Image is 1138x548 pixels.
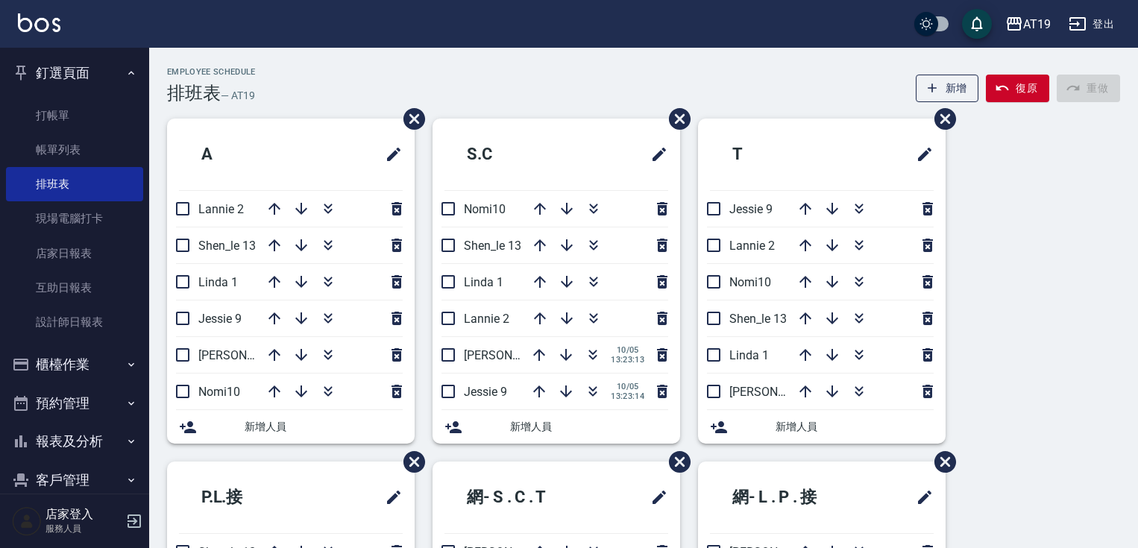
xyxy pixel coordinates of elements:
a: 打帳單 [6,98,143,133]
span: 刪除班表 [392,97,427,141]
button: 釘選頁面 [6,54,143,92]
button: save [962,9,992,39]
span: Jessie 9 [464,385,507,399]
a: 互助日報表 [6,271,143,305]
span: Linda 1 [464,275,503,289]
a: 店家日報表 [6,236,143,271]
h5: 店家登入 [45,507,122,522]
span: Linda 1 [729,348,769,362]
span: 修改班表的標題 [376,136,403,172]
span: Nomi10 [198,385,240,399]
span: 修改班表的標題 [641,479,668,515]
span: Nomi10 [729,275,771,289]
h3: 排班表 [167,83,221,104]
img: Person [12,506,42,536]
span: 新增人員 [776,419,934,435]
span: 刪除班表 [923,440,958,484]
button: AT19 [999,9,1057,40]
a: 設計師日報表 [6,305,143,339]
span: Jessie 9 [198,312,242,326]
h2: Employee Schedule [167,67,256,77]
h2: 網- S . C . T [444,470,605,524]
h2: S.C [444,127,578,181]
h2: P.L.接 [179,470,320,524]
span: 刪除班表 [392,440,427,484]
button: 復原 [986,75,1049,102]
div: 新增人員 [167,410,415,444]
span: Shen_le 13 [198,239,256,253]
span: Lannie 2 [464,312,509,326]
button: 櫃檯作業 [6,345,143,384]
span: Linda 1 [198,275,238,289]
span: 10/05 [611,382,644,391]
p: 服務人員 [45,522,122,535]
div: 新增人員 [698,410,946,444]
span: [PERSON_NAME] 6 [464,348,563,362]
div: AT19 [1023,15,1051,34]
span: 新增人員 [510,419,668,435]
span: 13:23:14 [611,391,644,401]
h2: T [710,127,836,181]
h2: 網- L . P . 接 [710,470,873,524]
span: 刪除班表 [923,97,958,141]
span: Lannie 2 [198,202,244,216]
span: 刪除班表 [658,440,693,484]
span: 修改班表的標題 [376,479,403,515]
button: 客戶管理 [6,461,143,500]
button: 登出 [1063,10,1120,38]
button: 新增 [916,75,979,102]
button: 預約管理 [6,384,143,423]
span: Shen_le 13 [464,239,521,253]
span: 修改班表的標題 [641,136,668,172]
span: [PERSON_NAME] 6 [198,348,298,362]
span: 新增人員 [245,419,403,435]
h6: — AT19 [221,88,255,104]
a: 帳單列表 [6,133,143,167]
a: 排班表 [6,167,143,201]
span: Nomi10 [464,202,506,216]
span: 13:23:13 [611,355,644,365]
span: 修改班表的標題 [907,479,934,515]
h2: A [179,127,305,181]
img: Logo [18,13,60,32]
span: 修改班表的標題 [907,136,934,172]
span: [PERSON_NAME] 6 [729,385,829,399]
span: Shen_le 13 [729,312,787,326]
a: 現場電腦打卡 [6,201,143,236]
span: 10/05 [611,345,644,355]
div: 新增人員 [433,410,680,444]
span: 刪除班表 [658,97,693,141]
button: 報表及分析 [6,422,143,461]
span: Jessie 9 [729,202,773,216]
span: Lannie 2 [729,239,775,253]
